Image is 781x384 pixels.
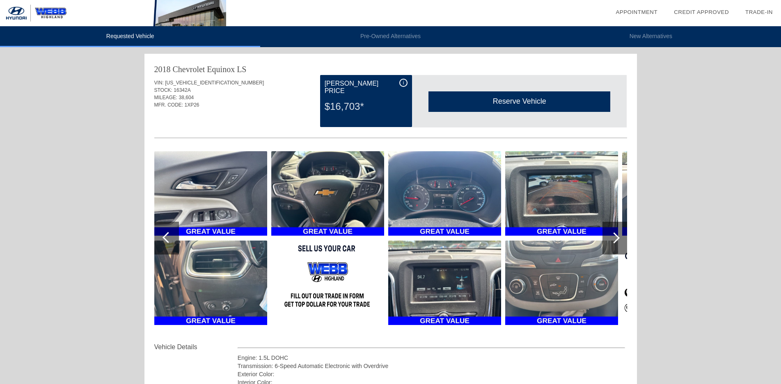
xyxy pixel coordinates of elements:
[271,151,384,236] img: 75672525-f051-4973-9fbd-97ab65ea4e0f.jpg
[505,151,618,236] img: f6c98bdd-788f-4468-a9de-4465066d3897.jpg
[154,80,164,86] span: VIN:
[271,241,384,325] img: c42b8521-d07e-4d81-bc8d-97fa17e20a00.png
[505,241,618,325] img: 0913fdc8-489a-4327-957a-71718027ace5.jpg
[622,151,735,236] img: e86b97ce-818d-4b11-b524-0571fa01e2bf.jpg
[154,87,172,93] span: STOCK:
[428,91,610,111] div: Reserve Vehicle
[238,370,625,378] div: Exterior Color:
[325,79,408,96] div: [PERSON_NAME] Price
[616,9,657,15] a: Appointment
[174,87,190,93] span: 16342A
[403,80,404,86] span: i
[154,241,267,325] img: d6446961-4879-49bf-a684-a1c08ed07052.jpg
[154,64,235,75] div: 2018 Chevrolet Equinox
[154,114,627,127] div: Quoted on [DATE] 8:06:46 PM
[745,9,773,15] a: Trade-In
[237,64,246,75] div: LS
[325,96,408,117] div: $16,703*
[238,362,625,370] div: Transmission: 6-Speed Automatic Electronic with Overdrive
[674,9,729,15] a: Credit Approved
[154,95,178,100] span: MILEAGE:
[260,26,520,47] li: Pre-Owned Alternatives
[185,102,199,108] span: 1XP26
[622,241,735,325] img: 44194ac8-da45-41d5-95ba-43cab2dfb57a.png
[388,151,501,236] img: d0b9f815-5d1f-498d-86ee-8a553df14224.jpg
[154,151,267,236] img: 775ccb8f-5112-4351-900d-5906d2ba9b99.jpg
[521,26,781,47] li: New Alternatives
[238,354,625,362] div: Engine: 1.5L DOHC
[165,80,264,86] span: [US_VEHICLE_IDENTIFICATION_NUMBER]
[154,342,238,352] div: Vehicle Details
[154,102,183,108] span: MFR. CODE:
[388,241,501,325] img: b9075e2e-7b02-44c7-bc14-45a8a6979844.jpg
[179,95,194,100] span: 38,604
